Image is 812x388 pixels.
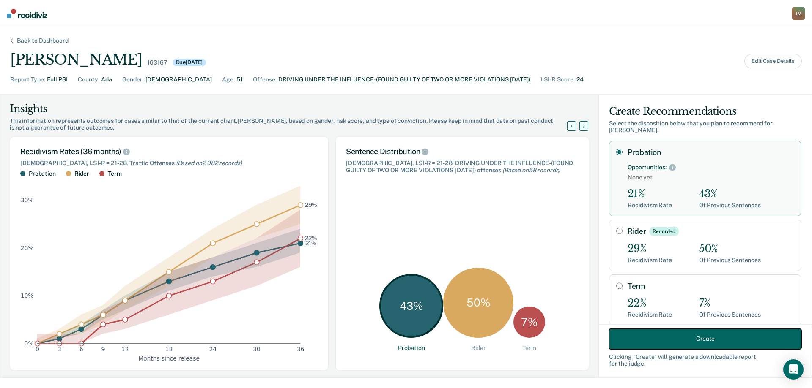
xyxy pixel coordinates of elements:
[209,346,217,353] text: 24
[792,7,805,20] div: J M
[29,170,56,177] div: Probation
[278,75,530,84] div: DRIVING UNDER THE INFLUENCE-(FOUND GUILTY OF TWO OR MORE VIOLATIONS [DATE])
[21,197,34,347] g: y-axis tick label
[101,346,105,353] text: 9
[628,243,672,255] div: 29%
[20,147,318,156] div: Recidivism Rates (36 months)
[540,75,575,84] div: LSI-R Score :
[628,202,672,209] div: Recidivism Rate
[502,167,560,174] span: (Based on 58 records )
[108,170,121,177] div: Term
[783,359,804,380] div: Open Intercom Messenger
[628,227,794,236] label: Rider
[699,243,761,255] div: 50%
[699,297,761,309] div: 7%
[346,147,579,156] div: Sentence Distribution
[145,75,212,84] div: [DEMOGRAPHIC_DATA]
[37,186,300,343] g: area
[649,227,679,236] div: Recorded
[35,202,303,346] g: dot
[305,201,318,246] g: text
[628,148,794,157] label: Probation
[443,268,513,338] div: 50 %
[10,51,142,68] div: [PERSON_NAME]
[628,174,794,181] span: None yet
[21,292,34,299] text: 10%
[25,340,34,347] text: 0%
[173,59,206,66] div: Due [DATE]
[74,170,89,177] div: Rider
[36,346,304,353] g: x-axis tick label
[297,346,304,353] text: 36
[609,105,801,118] div: Create Recommendations
[10,117,577,132] div: This information represents outcomes for cases similar to that of the current client, [PERSON_NAM...
[20,160,318,167] div: [DEMOGRAPHIC_DATA], LSI-R = 21-28, Traffic Offenses
[744,54,802,68] button: Edit Case Details
[10,102,577,116] div: Insights
[165,346,173,353] text: 18
[609,353,801,367] div: Clicking " Create " will generate a downloadable report for the judge.
[7,9,47,18] img: Recidiviz
[176,160,242,166] span: (Based on 2,082 records )
[609,120,801,134] div: Select the disposition below that you plan to recommend for [PERSON_NAME] .
[122,75,144,84] div: Gender :
[305,239,317,246] text: 21%
[78,75,99,84] div: County :
[628,188,672,200] div: 21%
[628,282,794,291] label: Term
[513,307,545,338] div: 7 %
[699,257,761,264] div: Of Previous Sentences
[471,345,486,352] div: Rider
[47,75,68,84] div: Full PSI
[576,75,584,84] div: 24
[379,274,443,338] div: 43 %
[522,345,536,352] div: Term
[36,346,39,353] text: 0
[305,201,318,208] text: 29%
[147,59,167,66] div: 163167
[80,346,83,353] text: 6
[628,257,672,264] div: Recidivism Rate
[305,235,317,241] text: 22%
[58,346,61,353] text: 3
[699,202,761,209] div: Of Previous Sentences
[346,160,579,174] div: [DEMOGRAPHIC_DATA], LSI-R = 21-28, DRIVING UNDER THE INFLUENCE-(FOUND GUILTY OF TWO OR MORE VIOLA...
[253,75,277,84] div: Offense :
[21,244,34,251] text: 20%
[699,188,761,200] div: 43%
[792,7,805,20] button: JM
[138,355,200,361] text: Months since release
[138,355,200,361] g: x-axis label
[628,164,667,171] div: Opportunities:
[398,345,425,352] div: Probation
[7,37,79,44] div: Back to Dashboard
[628,297,672,309] div: 22%
[101,75,112,84] div: Ada
[253,346,261,353] text: 30
[10,75,45,84] div: Report Type :
[21,197,34,203] text: 30%
[236,75,243,84] div: 51
[628,311,672,318] div: Recidivism Rate
[222,75,235,84] div: Age :
[121,346,129,353] text: 12
[699,311,761,318] div: Of Previous Sentences
[609,328,801,349] button: Create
